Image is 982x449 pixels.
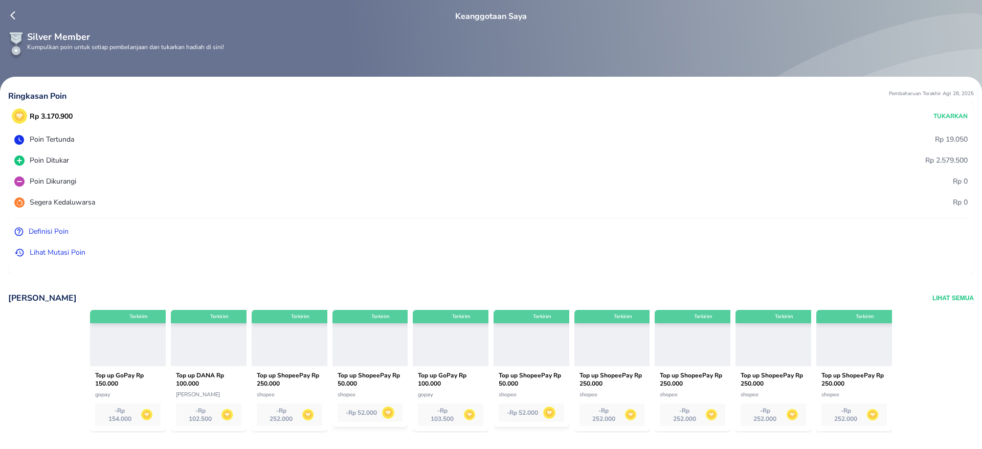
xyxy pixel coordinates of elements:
p: Top up ShopeePay Rp 250.000 [257,371,322,387]
p: [PERSON_NAME] [8,293,77,304]
p: Terkirim [775,312,793,321]
p: Lihat Mutasi Poin [30,247,85,258]
p: Terkirim [856,312,874,321]
p: Top up GoPay Rp 100.000 [418,371,483,387]
p: Rp 0 [953,176,968,187]
span: shopee [338,391,355,398]
p: Poin Ditukar [30,155,69,166]
p: Ringkasan Poin [8,90,66,102]
p: Keanggotaan Saya [455,10,527,23]
span: shopee [741,391,758,398]
p: Silver Member [27,30,974,44]
p: Poin Tertunda [30,134,74,145]
span: gopay [418,391,433,398]
span: shopee [579,391,597,398]
span: shopee [257,391,275,398]
p: Terkirim [452,312,471,321]
p: Pembaharuan Terakhir Agt 28, 2025 [889,90,974,102]
p: Top up ShopeePay Rp 250.000 [579,371,645,387]
p: Top up ShopeePay Rp 50.000 [499,371,564,387]
p: Poin Dikurangi [30,176,76,187]
p: Terkirim [129,312,148,321]
p: Top up ShopeePay Rp 250.000 [741,371,806,387]
p: Segera Kedaluwarsa [30,197,95,208]
p: Terkirim [614,312,632,321]
span: shopee [660,391,678,398]
p: Kumpulkan poin untuk setiap pembelanjaan dan tukarkan hadiah di sini! [27,44,974,50]
p: Rp 2.579.500 [925,155,968,166]
p: Top up ShopeePay Rp 50.000 [338,371,403,387]
p: Top up DANA Rp 100.000 [176,371,241,387]
span: shopee [499,391,517,398]
p: Top up ShopeePay Rp 250.000 [821,371,887,387]
p: Terkirim [291,312,309,321]
p: Definisi Poin [29,226,69,237]
p: Rp 0 [953,197,968,208]
p: Terkirim [694,312,712,321]
p: Rp 19.050 [935,134,968,145]
p: Top up ShopeePay Rp 250.000 [660,371,725,387]
p: Tukarkan [933,111,968,121]
p: Terkirim [210,312,229,321]
p: Rp 3.170.900 [30,111,73,122]
span: shopee [821,391,839,398]
span: [PERSON_NAME] [176,391,220,398]
span: gopay [95,391,110,398]
button: Lihat Semua [932,293,974,304]
p: Terkirim [533,312,551,321]
p: Terkirim [371,312,390,321]
p: Top up GoPay Rp 150.000 [95,371,161,387]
